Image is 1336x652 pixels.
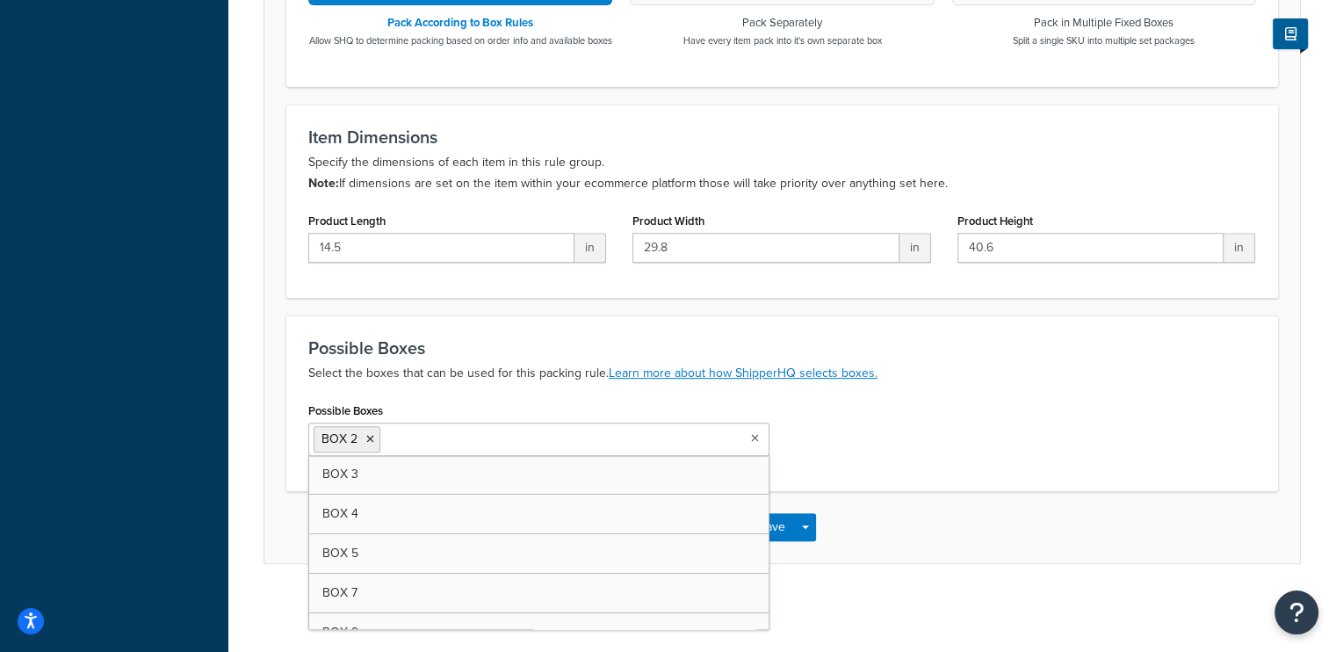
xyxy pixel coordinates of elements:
label: Product Length [308,214,386,228]
button: Save [748,513,796,541]
h3: Pack According to Box Rules [309,17,612,29]
p: Allow SHQ to determine packing based on order info and available boxes [309,33,612,47]
span: in [899,233,931,263]
label: Possible Boxes [308,404,383,417]
a: BOX 3 [309,455,769,494]
span: in [574,233,606,263]
p: Have every item pack into it's own separate box [682,33,881,47]
a: Learn more about how ShipperHQ selects boxes. [609,364,877,382]
h3: Item Dimensions [308,127,1256,147]
button: Open Resource Center [1275,590,1318,634]
span: BOX 9 [322,623,358,641]
h3: Pack in Multiple Fixed Boxes [1013,17,1195,29]
p: Select the boxes that can be used for this packing rule. [308,363,1256,384]
a: BOX 7 [309,574,769,612]
a: BOX 9 [309,613,769,652]
h3: Possible Boxes [308,338,1256,358]
span: in [1224,233,1255,263]
span: BOX 2 [321,430,357,448]
p: Specify the dimensions of each item in this rule group. If dimensions are set on the item within ... [308,152,1256,194]
span: BOX 7 [322,583,357,602]
p: Split a single SKU into multiple set packages [1013,33,1195,47]
h3: Pack Separately [682,17,881,29]
a: BOX 5 [309,534,769,573]
span: BOX 3 [322,465,358,483]
a: BOX 4 [309,495,769,533]
span: BOX 4 [322,504,358,523]
label: Product Width [632,214,704,228]
b: Note: [308,174,339,192]
span: BOX 5 [322,544,358,562]
button: Show Help Docs [1273,18,1308,49]
label: Product Height [957,214,1033,228]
